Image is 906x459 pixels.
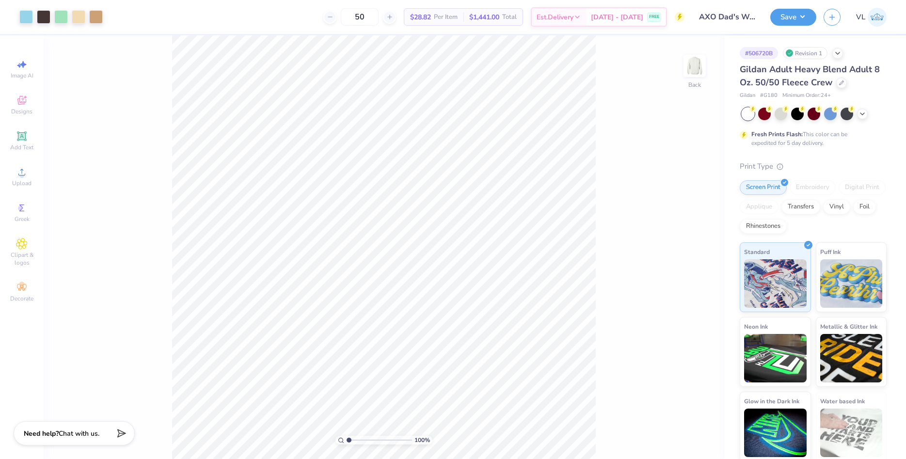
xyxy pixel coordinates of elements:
div: Screen Print [740,180,787,195]
span: Minimum Order: 24 + [782,92,831,100]
img: Back [685,56,704,76]
div: Foil [853,200,876,214]
span: Neon Ink [744,321,768,332]
input: – – [341,8,379,26]
span: Greek [15,215,30,223]
span: Designs [11,108,32,115]
div: Transfers [781,200,820,214]
span: Total [502,12,517,22]
span: Image AI [11,72,33,79]
a: VL [856,8,887,27]
div: Vinyl [823,200,850,214]
div: This color can be expedited for 5 day delivery. [751,130,871,147]
div: Revision 1 [783,47,827,59]
img: Neon Ink [744,334,807,382]
span: VL [856,12,865,23]
span: # G180 [760,92,778,100]
span: Chat with us. [59,429,99,438]
strong: Need help? [24,429,59,438]
div: # 506720B [740,47,778,59]
input: Untitled Design [692,7,763,27]
strong: Fresh Prints Flash: [751,130,803,138]
span: Est. Delivery [537,12,573,22]
span: Standard [744,247,770,257]
div: Rhinestones [740,219,787,234]
img: Glow in the Dark Ink [744,409,807,457]
div: Embroidery [790,180,836,195]
span: Puff Ink [820,247,841,257]
span: Water based Ink [820,396,865,406]
img: Puff Ink [820,259,883,308]
button: Save [770,9,816,26]
span: 100 % [414,436,430,444]
span: Upload [12,179,32,187]
span: [DATE] - [DATE] [591,12,643,22]
span: Glow in the Dark Ink [744,396,799,406]
img: Standard [744,259,807,308]
span: Per Item [434,12,458,22]
div: Back [688,80,701,89]
span: $28.82 [410,12,431,22]
img: Vincent Lloyd Laurel [868,8,887,27]
span: Clipart & logos [5,251,39,267]
span: Metallic & Glitter Ink [820,321,877,332]
div: Print Type [740,161,887,172]
div: Digital Print [839,180,886,195]
img: Water based Ink [820,409,883,457]
img: Metallic & Glitter Ink [820,334,883,382]
span: $1,441.00 [469,12,499,22]
span: Gildan [740,92,755,100]
div: Applique [740,200,779,214]
span: Add Text [10,143,33,151]
span: Gildan Adult Heavy Blend Adult 8 Oz. 50/50 Fleece Crew [740,63,880,88]
span: Decorate [10,295,33,302]
span: FREE [649,14,659,20]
